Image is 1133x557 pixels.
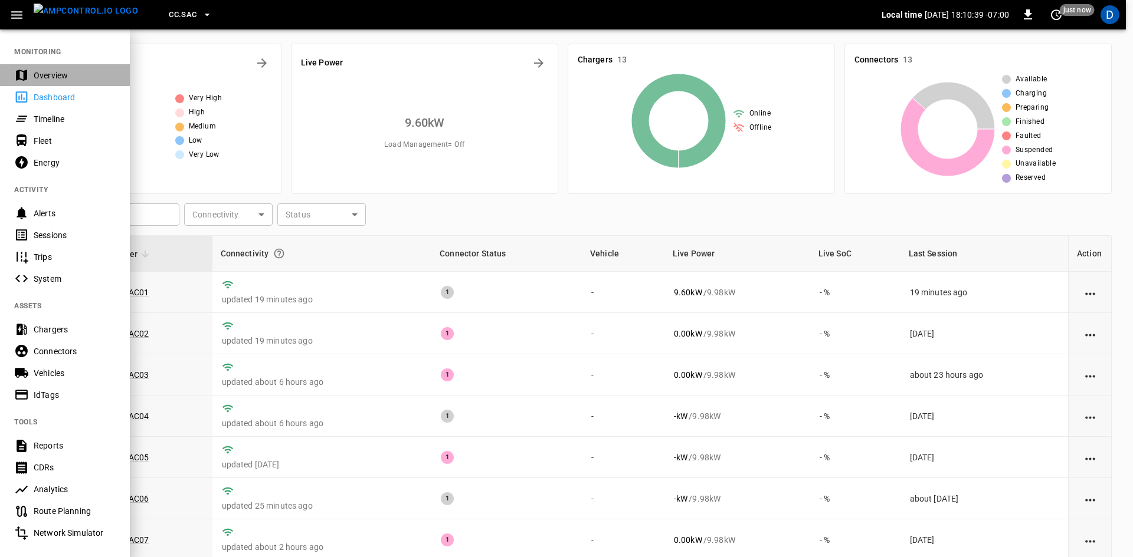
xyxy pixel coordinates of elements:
[925,9,1009,21] p: [DATE] 18:10:39 -07:00
[34,367,116,379] div: Vehicles
[1060,4,1095,16] span: just now
[1101,5,1119,24] div: profile-icon
[882,9,922,21] p: Local time
[34,157,116,169] div: Energy
[34,70,116,81] div: Overview
[34,251,116,263] div: Trips
[34,229,116,241] div: Sessions
[34,483,116,495] div: Analytics
[34,91,116,103] div: Dashboard
[34,113,116,125] div: Timeline
[34,389,116,401] div: IdTags
[34,273,116,285] div: System
[34,440,116,451] div: Reports
[34,4,138,18] img: ampcontrol.io logo
[34,135,116,147] div: Fleet
[34,527,116,539] div: Network Simulator
[1047,5,1066,24] button: set refresh interval
[34,505,116,517] div: Route Planning
[169,8,197,22] span: CC.SAC
[34,462,116,473] div: CDRs
[34,324,116,335] div: Chargers
[34,207,116,219] div: Alerts
[34,345,116,357] div: Connectors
